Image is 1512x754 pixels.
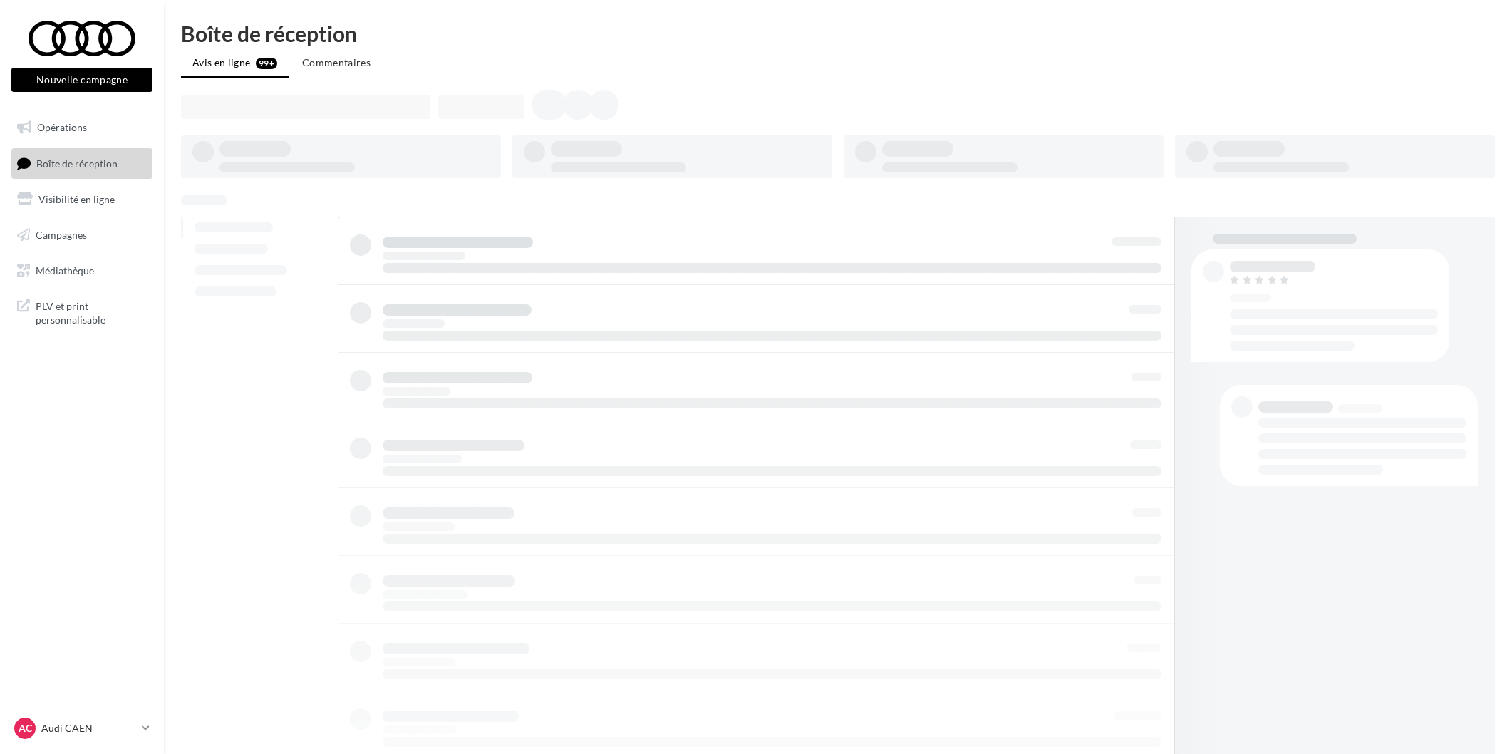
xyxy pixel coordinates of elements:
[9,291,155,333] a: PLV et print personnalisable
[9,148,155,179] a: Boîte de réception
[41,721,136,735] p: Audi CAEN
[9,220,155,250] a: Campagnes
[36,229,87,241] span: Campagnes
[38,193,115,205] span: Visibilité en ligne
[36,264,94,276] span: Médiathèque
[36,296,147,327] span: PLV et print personnalisable
[36,157,118,169] span: Boîte de réception
[9,256,155,286] a: Médiathèque
[9,113,155,143] a: Opérations
[37,121,87,133] span: Opérations
[11,68,152,92] button: Nouvelle campagne
[11,715,152,742] a: AC Audi CAEN
[302,56,371,68] span: Commentaires
[19,721,32,735] span: AC
[181,23,1495,44] div: Boîte de réception
[9,185,155,215] a: Visibilité en ligne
